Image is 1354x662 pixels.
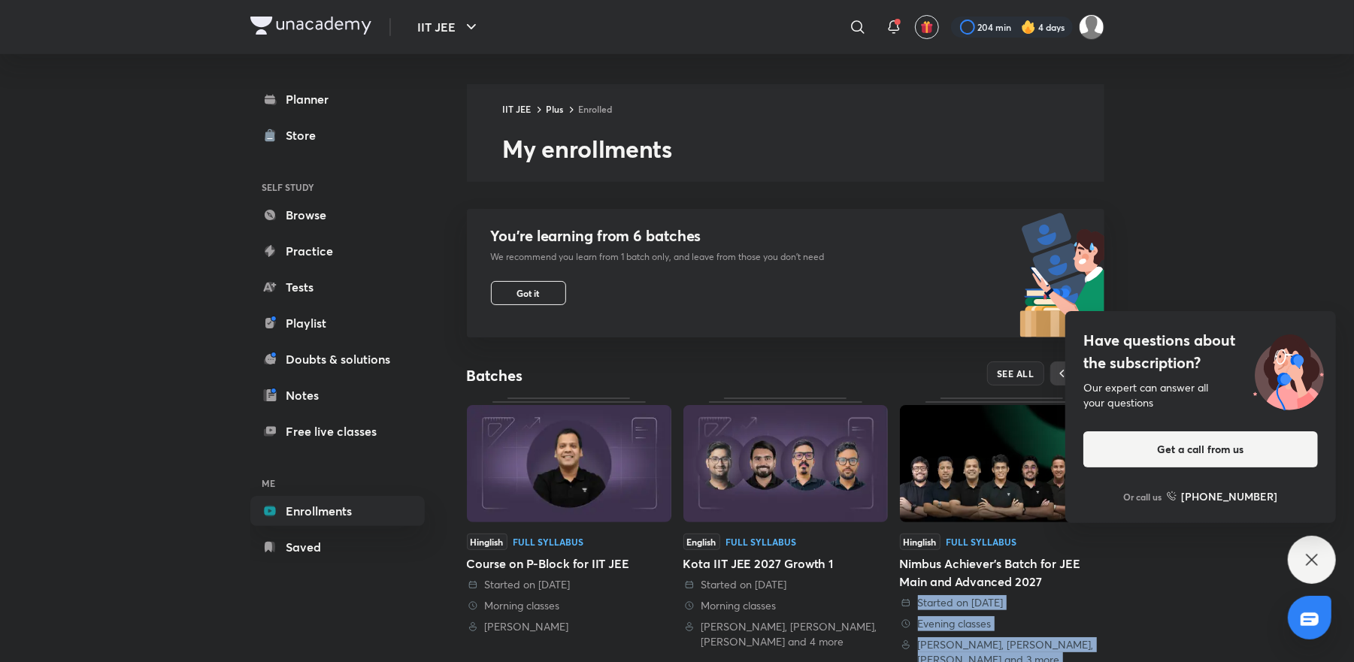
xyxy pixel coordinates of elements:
a: Plus [547,103,564,115]
a: Browse [250,200,425,230]
span: Hinglish [900,534,941,550]
button: IIT JEE [409,12,489,42]
a: Company Logo [250,17,371,38]
button: Got it [491,281,566,305]
a: Enrolled [579,103,613,115]
div: Morning classes [467,598,671,613]
a: Practice [250,236,425,266]
div: Store [286,126,326,144]
div: Kota IIT JEE 2027 Growth 1 [683,555,888,573]
h6: SELF STUDY [250,174,425,200]
a: [PHONE_NUMBER] [1167,488,1278,504]
img: streak [1021,20,1036,35]
h6: ME [250,470,425,496]
a: Store [250,120,425,150]
div: Our expert can answer all your questions [1083,380,1318,410]
div: Gaurav Jaiswal, Tarun Dadhich, Tushar Sahetya and 4 more [683,619,888,649]
p: Or call us [1124,490,1162,503]
button: SEE ALL [987,361,1044,385]
div: Full Syllabus [947,537,1017,546]
span: Hinglish [467,534,507,550]
button: avatar [915,15,939,39]
span: English [683,534,720,550]
img: Thumbnail [900,405,1104,522]
h4: You’re learning from 6 batches [491,227,825,245]
h4: Have questions about the subscription? [1083,329,1318,374]
a: IIT JEE [503,103,532,115]
h2: My enrollments [503,134,1104,164]
span: Got it [517,287,540,299]
div: Started on 30 Nov 2024 [900,595,1104,610]
a: ThumbnailEnglishFull SyllabusKota IIT JEE 2027 Growth 1 Started on [DATE] Morning classes [PERSON... [683,398,888,649]
a: ThumbnailHinglishFull SyllabusCourse on P-Block for IIT JEE Started on [DATE] Morning classes [PE... [467,398,671,634]
div: Full Syllabus [726,537,797,546]
button: Get a call from us [1083,431,1318,467]
div: Nimbus Achiever’s Batch for JEE Main and Advanced 2027 [900,555,1104,591]
div: Course on P-Block for IIT JEE [467,555,671,573]
p: We recommend you learn from 1 batch only, and leave from those you don’t need [491,251,825,263]
div: Started on 4 Feb 2023 [467,577,671,592]
div: Evening classes [900,616,1104,631]
div: Morning classes [683,598,888,613]
div: Started on 26 Mar 2025 [683,577,888,592]
a: Doubts & solutions [250,344,425,374]
img: Aayush Kumar Jha [1079,14,1104,40]
a: Notes [250,380,425,410]
img: batch [1019,209,1104,337]
img: ttu_illustration_new.svg [1241,329,1336,410]
img: Thumbnail [683,405,888,522]
a: Saved [250,532,425,562]
a: Free live classes [250,416,425,446]
a: Enrollments [250,496,425,526]
img: Company Logo [250,17,371,35]
div: Full Syllabus [513,537,584,546]
img: Thumbnail [467,405,671,522]
img: avatar [920,20,934,34]
h4: Batches [467,366,786,385]
h6: [PHONE_NUMBER] [1182,488,1278,504]
div: Piyush Maheshwari [467,619,671,634]
span: SEE ALL [997,368,1034,379]
a: Playlist [250,308,425,338]
a: Tests [250,272,425,302]
a: Planner [250,84,425,114]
